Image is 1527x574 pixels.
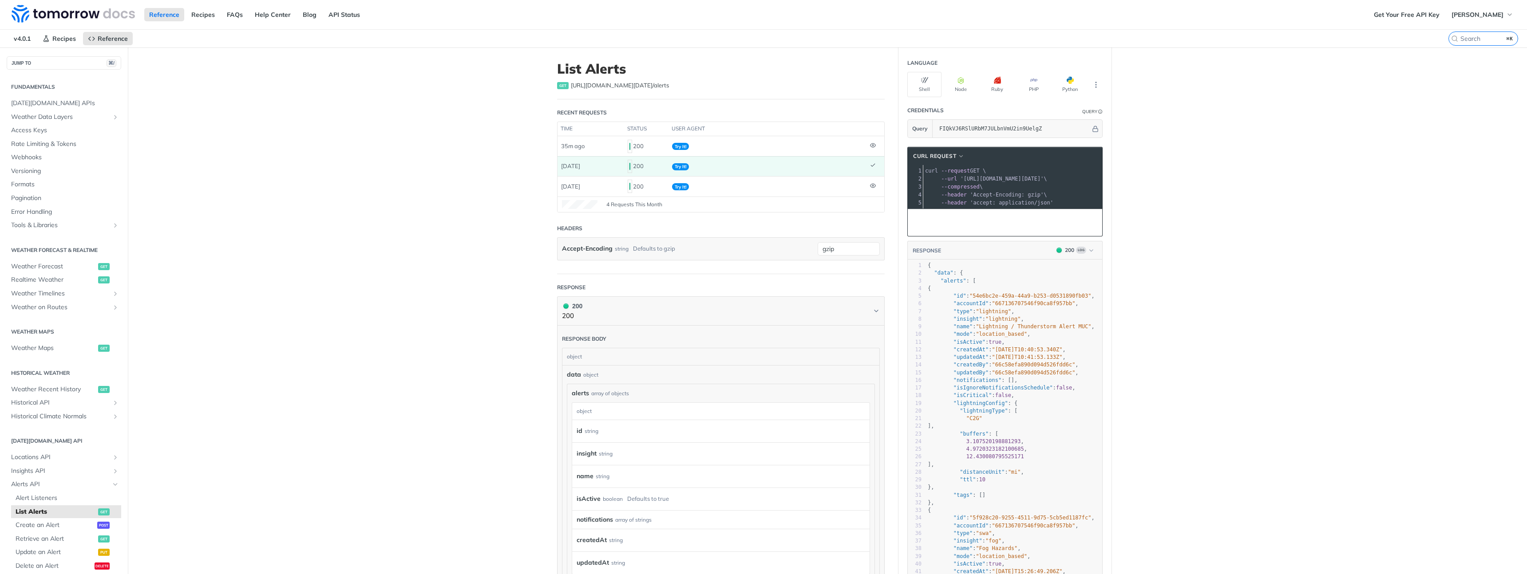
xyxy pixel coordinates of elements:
span: { [928,262,931,268]
span: Retrieve an Alert [16,535,96,543]
div: boolean [603,492,623,505]
span: : [928,476,985,483]
span: Error Handling [11,208,119,216]
a: [DATE][DOMAIN_NAME] APIs [7,97,121,110]
span: delete [95,562,110,570]
span: : , [928,323,1095,330]
span: Update an Alert [16,548,96,557]
div: 2 [908,269,922,277]
span: : , [928,392,1014,398]
div: Headers [557,224,582,232]
span: get [98,276,110,283]
a: Error Handling [7,205,121,219]
span: [DATE][DOMAIN_NAME] APIs [11,99,119,108]
div: Defaults to true [627,492,669,505]
span: "name" [953,323,973,330]
a: Weather on RoutesShow subpages for Weather on Routes [7,301,121,314]
span: get [98,535,110,543]
span: "ttl" [960,476,976,483]
div: 25 [908,445,922,453]
span: : , [928,515,1095,521]
button: PHP [1017,72,1051,97]
span: ⌘/ [107,59,116,67]
span: Insights API [11,467,110,476]
span: Try It! [672,143,689,150]
span: 12.430080795525171 [966,453,1024,460]
span: 200 [629,143,630,150]
div: Response body [562,335,606,343]
span: Weather Maps [11,344,96,353]
span: "54e6bc2e-459a-44a9-b253-d0531890fb03" [969,293,1092,299]
span: : [] [928,492,985,498]
a: Reference [83,32,133,45]
div: 5 [908,292,922,300]
div: object [572,403,867,420]
button: Hide [1091,124,1100,133]
span: : , [928,346,1066,353]
h2: Fundamentals [7,83,121,91]
button: More Languages [1089,78,1103,91]
span: get [98,508,110,515]
div: 5 [908,199,923,207]
span: "buffers" [960,431,989,437]
button: Show subpages for Insights API [112,468,119,475]
div: 1 [908,262,922,269]
div: 18 [908,392,922,399]
span: "accountId" [953,300,989,307]
a: Create an Alertpost [11,519,121,532]
button: Shell [907,72,942,97]
span: 3.107520198881293 [966,438,1021,444]
span: : , [928,300,1079,307]
span: false [995,392,1011,398]
span: Tools & Libraries [11,221,110,230]
div: Language [907,59,938,67]
label: name [577,470,593,483]
span: 200 [629,163,630,170]
span: get [98,386,110,393]
h2: Historical Weather [7,369,121,377]
div: 13 [908,354,922,361]
span: \ [925,176,1047,182]
button: cURL Request [910,152,968,161]
div: Response [557,283,585,291]
span: true [989,339,1001,345]
a: Recipes [38,32,81,45]
span: data [567,370,581,379]
th: time [558,122,624,136]
span: "mode" [953,331,973,337]
div: 200 [628,139,665,154]
span: Delete an Alert [16,562,92,570]
span: : , [928,362,1079,368]
svg: More ellipsis [1092,81,1100,89]
div: 27 [908,461,922,468]
div: 31 [908,491,922,499]
a: Retrieve an Alertget [11,532,121,546]
span: Query [912,125,928,133]
span: get [98,345,110,352]
div: 3 [908,183,923,191]
span: Pagination [11,194,119,203]
span: "data" [934,270,953,276]
span: Weather Recent History [11,385,96,394]
span: "lightning" [985,316,1021,322]
a: Weather Mapsget [7,342,121,355]
span: 'accept: application/json' [970,200,1053,206]
span: : , [928,339,1005,345]
span: "alerts" [941,278,966,284]
span: curl [925,168,938,174]
span: "tags" [953,492,973,498]
span: get [557,82,569,89]
span: "Lightning / Thunderstorm Alert MUC" [976,323,1091,330]
span: : , [928,469,1024,475]
div: 16 [908,377,922,384]
a: List Alertsget [11,505,121,519]
div: 200 [1065,246,1074,254]
span: : { [928,400,1017,406]
div: Credentials [907,106,944,114]
span: : , [928,385,1075,391]
span: : [ [928,408,1017,414]
span: "updatedBy" [953,370,989,376]
div: 9 [908,323,922,330]
span: Formats [11,180,119,189]
div: string [599,447,613,460]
